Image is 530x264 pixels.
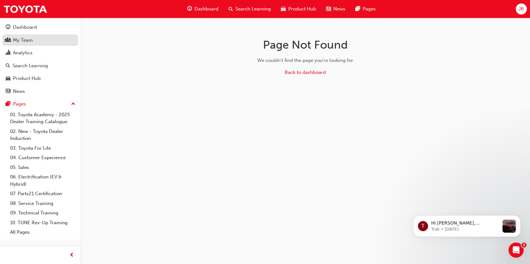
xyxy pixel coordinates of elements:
[288,5,316,13] span: Product Hub
[326,5,331,13] span: news-icon
[235,5,271,13] span: Search Learning
[13,24,37,31] div: Dashboard
[3,86,78,97] a: News
[13,100,26,108] div: Pages
[6,76,10,81] span: car-icon
[281,5,286,13] span: car-icon
[6,101,10,107] span: pages-icon
[71,100,75,108] span: up-icon
[3,34,78,46] a: My Team
[223,3,276,15] a: search-iconSearch Learning
[3,47,78,59] a: Analytics
[518,5,524,13] span: JB
[8,127,78,143] a: 02. New - Toyota Dealer Induction
[182,3,223,15] a: guage-iconDashboard
[516,3,527,15] button: JB
[276,3,321,15] a: car-iconProduct Hub
[3,21,78,33] a: Dashboard
[6,50,10,56] span: chart-icon
[8,199,78,208] a: 08. Service Training
[333,5,345,13] span: News
[229,5,233,13] span: search-icon
[8,227,78,237] a: All Pages
[509,243,524,258] iframe: Intercom live chat
[8,172,78,189] a: 06. Electrification (EV & Hybrid)
[521,243,527,248] span: 1
[3,2,47,16] img: Trak
[3,20,78,98] button: DashboardMy TeamAnalyticsSearch LearningProduct HubNews
[350,3,381,15] a: pages-iconPages
[13,37,33,44] div: My Team
[69,251,74,259] span: prev-icon
[187,5,192,13] span: guage-icon
[355,5,360,13] span: pages-icon
[404,203,530,247] iframe: Intercom notifications message
[13,62,48,69] div: Search Learning
[6,38,10,43] span: people-icon
[3,98,78,110] button: Pages
[13,88,25,95] div: News
[6,25,10,30] span: guage-icon
[8,153,78,163] a: 04. Customer Experience
[8,163,78,172] a: 05. Sales
[285,69,326,75] a: Back to dashboard
[363,5,376,13] span: Pages
[321,3,350,15] a: news-iconNews
[205,38,405,52] h1: Page Not Found
[3,60,78,72] a: Search Learning
[13,75,41,82] div: Product Hub
[6,89,10,94] span: news-icon
[3,73,78,84] a: Product Hub
[6,63,10,69] span: search-icon
[13,49,33,57] div: Analytics
[8,143,78,153] a: 03. Toyota For Life
[205,57,405,64] div: We couldn't find the page you're looking for
[8,208,78,218] a: 09. Technical Training
[8,218,78,228] a: 10. TUNE Rev-Up Training
[8,189,78,199] a: 07. Parts21 Certification
[194,5,218,13] span: Dashboard
[8,110,78,127] a: 01. Toyota Academy - 2025 Dealer Training Catalogue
